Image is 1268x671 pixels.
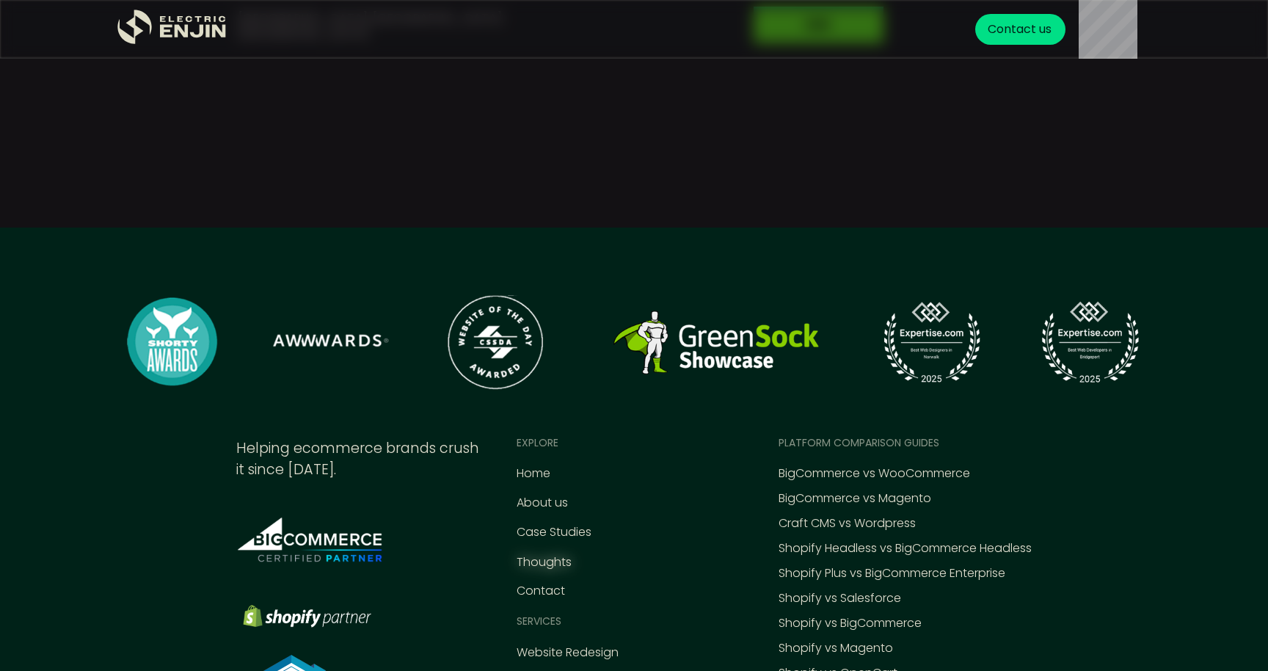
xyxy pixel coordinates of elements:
div: Contact us [988,21,1052,38]
div: EXPLORE [517,435,558,451]
a: Case Studies [517,523,591,541]
a: Contact us [975,14,1065,45]
a: Thoughts [517,554,572,571]
a: Home [517,465,550,482]
a: home [117,10,227,50]
a: Shopify vs Magento [779,639,893,657]
a: Shopify vs BigCommerce [779,614,922,632]
div: Platform comparison Guides [779,435,939,451]
a: BigCommerce vs Magento [779,490,931,507]
a: Shopify Headless vs BigCommerce Headless [779,540,1032,557]
a: Shopify vs Salesforce [779,590,901,607]
a: Shopify Plus vs BigCommerce Enterprise [779,565,1005,582]
a: About us [517,494,568,512]
div: Services [517,614,561,629]
a: Craft CMS vs Wordpress [779,515,916,532]
a: Website Redesign [517,644,619,661]
a: Contact [517,582,565,600]
div: Helping ecommerce brands crush it since [DATE]. [236,438,481,481]
a: BigCommerce vs WooCommerce [779,465,970,482]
